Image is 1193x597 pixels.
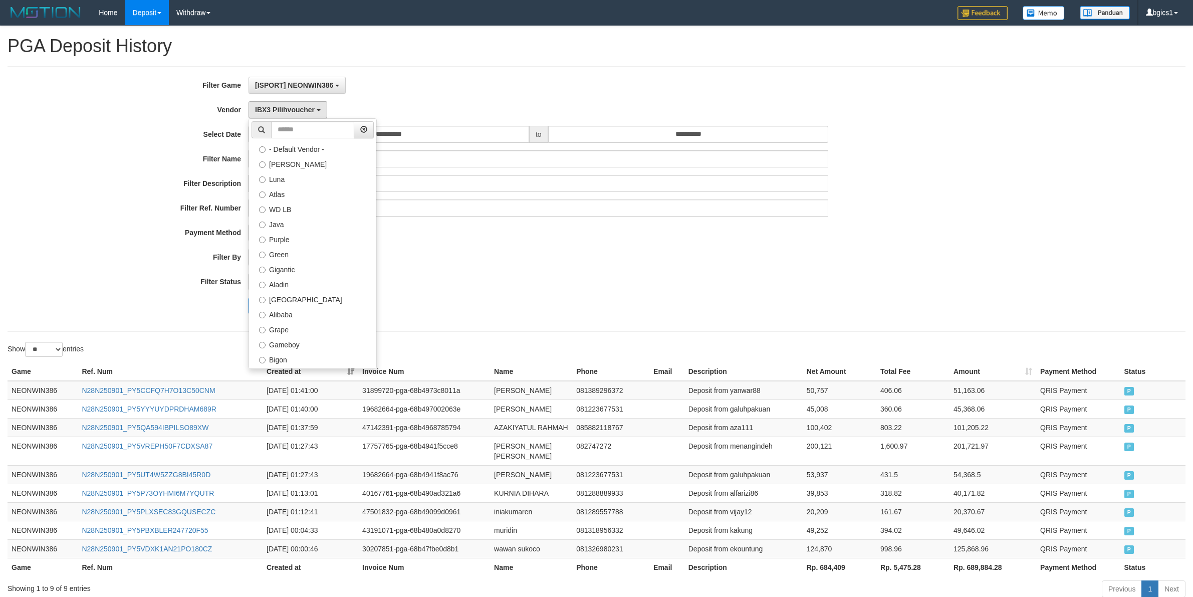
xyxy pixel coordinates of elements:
td: 125,868.96 [949,539,1036,558]
td: NEONWIN386 [8,381,78,400]
td: 394.02 [876,521,949,539]
h1: PGA Deposit History [8,36,1185,56]
th: Net Amount [803,362,876,381]
th: Status [1120,558,1185,576]
td: 49,646.02 [949,521,1036,539]
td: 082747272 [572,437,649,465]
td: 406.06 [876,381,949,400]
th: Payment Method [1036,362,1120,381]
label: - Default Vendor - [249,141,376,156]
td: 081326980231 [572,539,649,558]
td: 085882118767 [572,418,649,437]
td: 201,721.97 [949,437,1036,465]
th: Description [684,362,803,381]
input: WD LB [259,207,266,213]
td: 124,870 [803,539,876,558]
span: IBX3 Pilihvoucher [255,106,315,114]
td: Deposit from aza111 [684,418,803,437]
td: 45,008 [803,400,876,418]
td: 20,209 [803,502,876,521]
button: IBX3 Pilihvoucher [249,101,327,118]
th: Created at: activate to sort column ascending [263,362,358,381]
a: N28N250901_PY5PLXSEC83GQUSECZC [82,508,215,516]
input: Gigantic [259,267,266,273]
label: Gigantic [249,261,376,276]
td: 31899720-pga-68b4973c8011a [358,381,490,400]
th: Rp. 5,475.28 [876,558,949,576]
td: NEONWIN386 [8,465,78,484]
td: QRIS Payment [1036,484,1120,502]
span: PAID [1124,527,1134,535]
td: [DATE] 00:00:46 [263,539,358,558]
label: Luna [249,171,376,186]
td: 43191071-pga-68b480a0d8270 [358,521,490,539]
input: Aladin [259,282,266,288]
td: 47501832-pga-68b49099d0961 [358,502,490,521]
td: 101,205.22 [949,418,1036,437]
td: QRIS Payment [1036,521,1120,539]
td: 100,402 [803,418,876,437]
th: Phone [572,558,649,576]
td: 40167761-pga-68b490ad321a6 [358,484,490,502]
span: to [529,126,548,143]
td: [DATE] 01:41:00 [263,381,358,400]
td: NEONWIN386 [8,502,78,521]
td: 19682664-pga-68b4941f8ac76 [358,465,490,484]
th: Total Fee [876,362,949,381]
th: Rp. 684,409 [803,558,876,576]
td: [DATE] 01:12:41 [263,502,358,521]
td: [PERSON_NAME] [490,381,572,400]
th: Name [490,558,572,576]
td: 318.82 [876,484,949,502]
input: Gameboy [259,342,266,348]
input: Luna [259,176,266,183]
input: Grape [259,327,266,333]
td: Deposit from ekountung [684,539,803,558]
td: KURNIA DIHARA [490,484,572,502]
td: [DATE] 01:13:01 [263,484,358,502]
span: PAID [1124,490,1134,498]
a: N28N250901_PY5UT4W5ZZG8BI45R0D [82,471,210,479]
td: 20,370.67 [949,502,1036,521]
img: panduan.png [1080,6,1130,20]
span: PAID [1124,508,1134,517]
th: Description [684,558,803,576]
td: 200,121 [803,437,876,465]
label: WD LB [249,201,376,216]
label: Purple [249,231,376,246]
td: 360.06 [876,400,949,418]
td: 081318956332 [572,521,649,539]
td: 54,368.5 [949,465,1036,484]
td: QRIS Payment [1036,539,1120,558]
td: [DATE] 00:04:33 [263,521,358,539]
td: 19682664-pga-68b497002063e [358,400,490,418]
td: 47142391-pga-68b4968785794 [358,418,490,437]
th: Ref. Num [78,362,263,381]
td: 081288889933 [572,484,649,502]
td: 431.5 [876,465,949,484]
td: 50,757 [803,381,876,400]
td: 51,163.06 [949,381,1036,400]
label: Grape [249,321,376,336]
a: N28N250901_PY5YYYUYDPRDHAM689R [82,405,216,413]
td: [PERSON_NAME] [490,465,572,484]
span: PAID [1124,424,1134,433]
th: Payment Method [1036,558,1120,576]
td: 803.22 [876,418,949,437]
a: N28N250901_PY5P73OYHMI6M7YQUTR [82,489,214,497]
th: Amount: activate to sort column ascending [949,362,1036,381]
td: 30207851-pga-68b47fbe0d8b1 [358,539,490,558]
td: QRIS Payment [1036,400,1120,418]
td: [DATE] 01:40:00 [263,400,358,418]
th: Phone [572,362,649,381]
td: QRIS Payment [1036,437,1120,465]
td: 45,368.06 [949,400,1036,418]
td: [DATE] 01:27:43 [263,437,358,465]
th: Name [490,362,572,381]
a: N28N250901_PY5QA594IBPILSO89XW [82,424,208,432]
td: [DATE] 01:27:43 [263,465,358,484]
img: Feedback.jpg [958,6,1008,20]
td: 40,171.82 [949,484,1036,502]
a: N28N250901_PY5VDXK1AN21PO180CZ [82,545,212,553]
td: 17757765-pga-68b4941f5cce8 [358,437,490,465]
